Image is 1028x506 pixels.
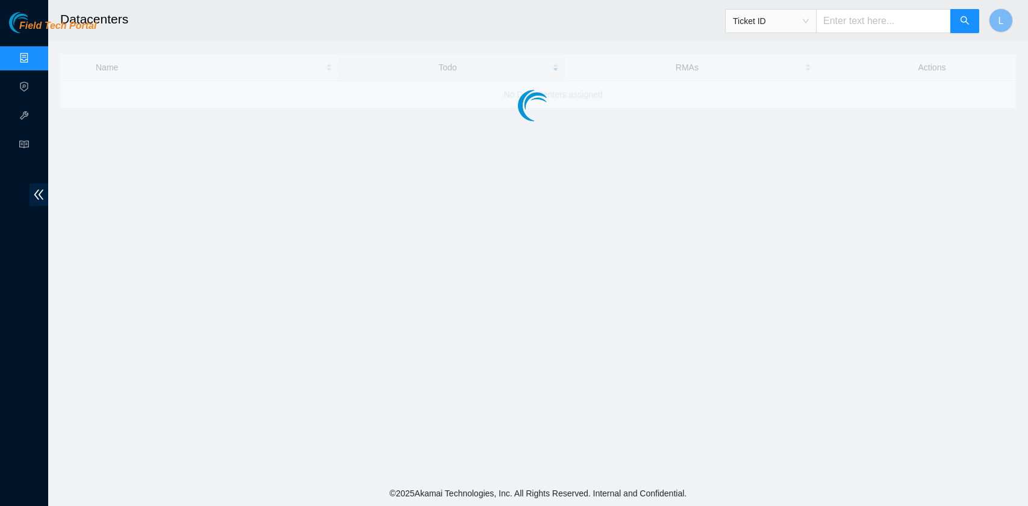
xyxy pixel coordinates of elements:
span: double-left [30,184,48,206]
a: Akamai TechnologiesField Tech Portal [9,22,96,37]
button: L [989,8,1013,32]
button: search [950,9,979,33]
span: Ticket ID [733,12,809,30]
footer: © 2025 Akamai Technologies, Inc. All Rights Reserved. Internal and Confidential. [48,481,1028,506]
span: search [960,16,970,27]
span: L [998,13,1004,28]
span: Field Tech Portal [19,20,96,32]
img: Akamai Technologies [9,12,61,33]
input: Enter text here... [816,9,951,33]
span: read [19,134,29,158]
